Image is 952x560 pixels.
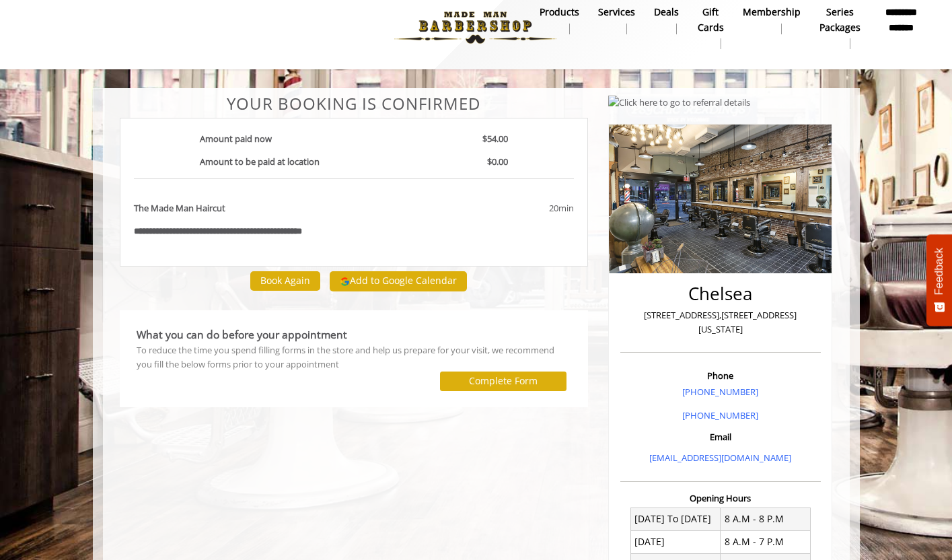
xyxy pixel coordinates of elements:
b: gift cards [698,5,724,35]
a: Productsproducts [530,3,589,38]
label: Complete Form [469,376,538,386]
p: [STREET_ADDRESS],[STREET_ADDRESS][US_STATE] [624,308,817,337]
a: MembershipMembership [733,3,810,38]
a: ServicesServices [589,3,645,38]
b: Services [598,5,635,20]
a: DealsDeals [645,3,688,38]
button: Feedback - Show survey [926,234,952,326]
b: Series packages [819,5,861,35]
td: 8 A.M - 7 P.M [721,530,811,553]
button: Add to Google Calendar [330,271,467,291]
a: Gift cardsgift cards [688,3,733,53]
div: 20min [441,201,574,215]
td: 8 A.M - 8 P.M [721,508,811,530]
h2: Chelsea [624,284,817,304]
a: Series packagesSeries packages [810,3,870,53]
b: $54.00 [482,133,508,145]
b: products [540,5,579,20]
h3: Opening Hours [620,493,821,503]
td: [DATE] [630,530,721,553]
span: Feedback [933,248,945,295]
b: Amount to be paid at location [200,155,320,168]
center: Your Booking is confirmed [120,95,589,112]
b: $0.00 [487,155,508,168]
b: Membership [743,5,801,20]
b: The Made Man Haircut [134,201,225,215]
a: [PHONE_NUMBER] [682,386,758,398]
b: What you can do before your appointment [137,327,347,342]
a: [EMAIL_ADDRESS][DOMAIN_NAME] [649,452,791,464]
div: To reduce the time you spend filling forms in the store and help us prepare for your visit, we re... [137,343,572,372]
button: Book Again [250,271,320,291]
a: [PHONE_NUMBER] [682,409,758,421]
h3: Phone [624,371,817,380]
img: Click here to go to referral details [608,96,750,110]
td: [DATE] To [DATE] [630,508,721,530]
b: Amount paid now [200,133,272,145]
b: Deals [654,5,679,20]
button: Complete Form [440,372,566,391]
h3: Email [624,432,817,442]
